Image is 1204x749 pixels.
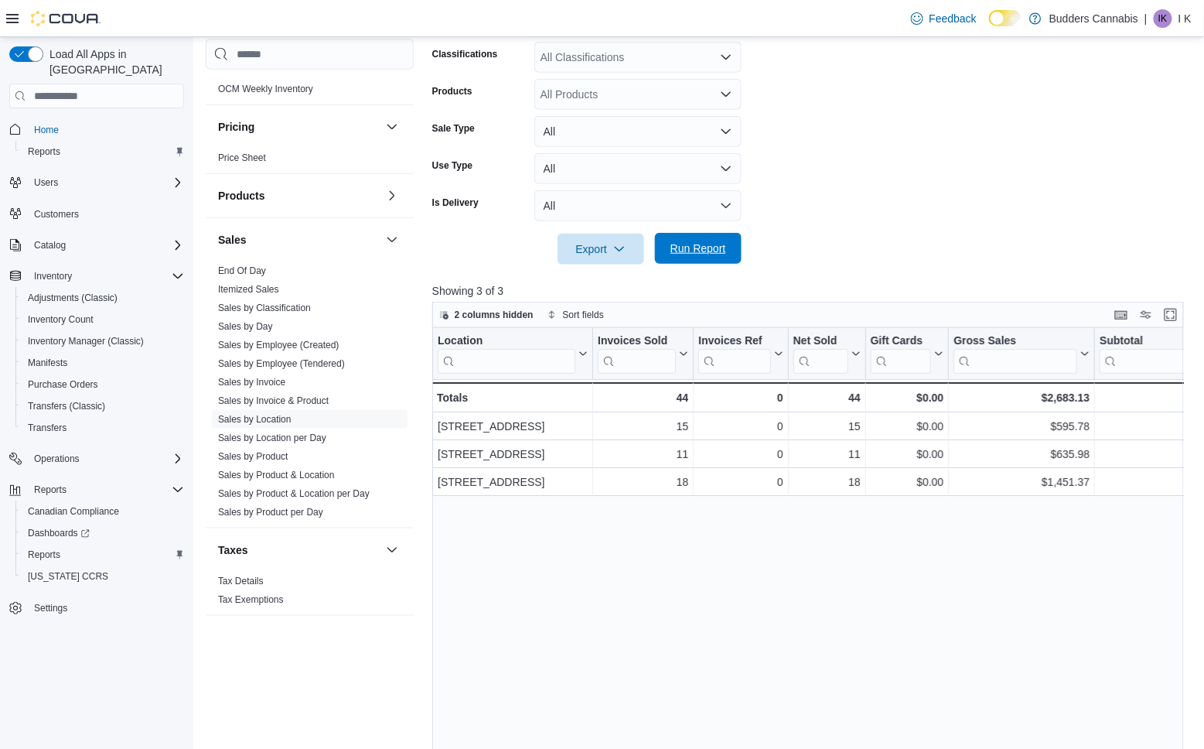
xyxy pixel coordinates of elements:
[218,377,285,388] a: Sales by Invoice
[15,522,190,544] a: Dashboards
[28,236,184,255] span: Catalog
[28,173,64,192] button: Users
[1049,9,1138,28] p: Budders Cannabis
[953,334,1077,374] div: Gross Sales
[793,446,861,464] div: 11
[1112,306,1131,324] button: Keyboard shortcuts
[22,546,67,564] a: Reports
[218,542,248,558] h3: Taxes
[28,422,67,434] span: Transfers
[871,446,944,464] div: $0.00
[28,549,60,561] span: Reports
[218,358,345,369] a: Sales by Employee (Tendered)
[22,546,184,564] span: Reports
[218,284,279,295] a: Itemized Sales
[22,502,125,521] a: Canadian Compliance
[218,119,380,135] button: Pricing
[28,505,119,518] span: Canadian Compliance
[670,241,726,256] span: Run Report
[534,190,742,221] button: All
[598,388,688,407] div: 44
[432,283,1192,299] p: Showing 3 of 3
[793,474,861,492] div: 18
[567,234,635,265] span: Export
[3,597,190,619] button: Settings
[438,334,575,349] div: Location
[598,334,676,374] div: Invoices Sold
[206,149,414,173] div: Pricing
[720,51,732,63] button: Open list of options
[22,567,114,586] a: [US_STATE] CCRS
[22,502,184,521] span: Canadian Compliance
[22,397,184,416] span: Transfers (Classic)
[598,334,688,374] button: Invoices Sold
[218,303,311,313] a: Sales by Classification
[383,231,401,249] button: Sales
[563,309,604,321] span: Sort fields
[15,501,190,522] button: Canadian Compliance
[929,11,977,26] span: Feedback
[28,450,86,468] button: Operations
[218,576,264,587] a: Tax Details
[15,352,190,374] button: Manifests
[218,414,292,425] a: Sales by Location
[3,448,190,470] button: Operations
[218,507,323,518] a: Sales by Product per Day
[218,451,288,462] a: Sales by Product
[953,418,1090,436] div: $595.78
[22,375,184,394] span: Purchase Orders
[28,313,94,326] span: Inventory Count
[34,270,72,282] span: Inventory
[9,111,184,659] nav: Complex example
[22,397,111,416] a: Transfers (Classic)
[793,418,861,436] div: 15
[3,234,190,256] button: Catalog
[34,453,80,465] span: Operations
[28,267,78,286] button: Inventory
[3,479,190,501] button: Reports
[455,309,534,321] span: 2 columns hidden
[438,446,588,464] div: [STREET_ADDRESS]
[793,388,861,407] div: 44
[871,474,944,492] div: $0.00
[437,388,588,407] div: Totals
[218,594,284,605] a: Tax Exemptions
[438,334,588,374] button: Location
[15,566,190,587] button: [US_STATE] CCRS
[28,400,105,412] span: Transfers (Classic)
[905,3,983,34] a: Feedback
[43,46,184,77] span: Load All Apps in [GEOGRAPHIC_DATA]
[698,446,783,464] div: 0
[34,176,58,189] span: Users
[598,418,688,436] div: 15
[15,374,190,395] button: Purchase Orders
[558,234,644,265] button: Export
[989,26,990,27] span: Dark Mode
[28,204,184,224] span: Customers
[383,186,401,205] button: Products
[218,232,380,248] button: Sales
[34,124,59,136] span: Home
[22,289,124,307] a: Adjustments (Classic)
[28,570,108,583] span: [US_STATE] CCRS
[28,481,184,499] span: Reports
[871,418,944,436] div: $0.00
[438,418,588,436] div: [STREET_ADDRESS]
[218,119,254,135] h3: Pricing
[3,118,190,140] button: Home
[15,330,190,352] button: Inventory Manager (Classic)
[15,417,190,439] button: Transfers
[34,208,79,221] span: Customers
[541,306,610,324] button: Sort fields
[28,527,90,539] span: Dashboards
[698,334,783,374] button: Invoices Ref
[432,197,479,209] label: Is Delivery
[871,334,932,349] div: Gift Cards
[206,262,414,528] div: Sales
[871,334,932,374] div: Gift Card Sales
[1158,9,1167,28] span: IK
[34,484,67,496] span: Reports
[953,334,1077,349] div: Gross Sales
[22,524,184,542] span: Dashboards
[22,332,150,351] a: Inventory Manager (Classic)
